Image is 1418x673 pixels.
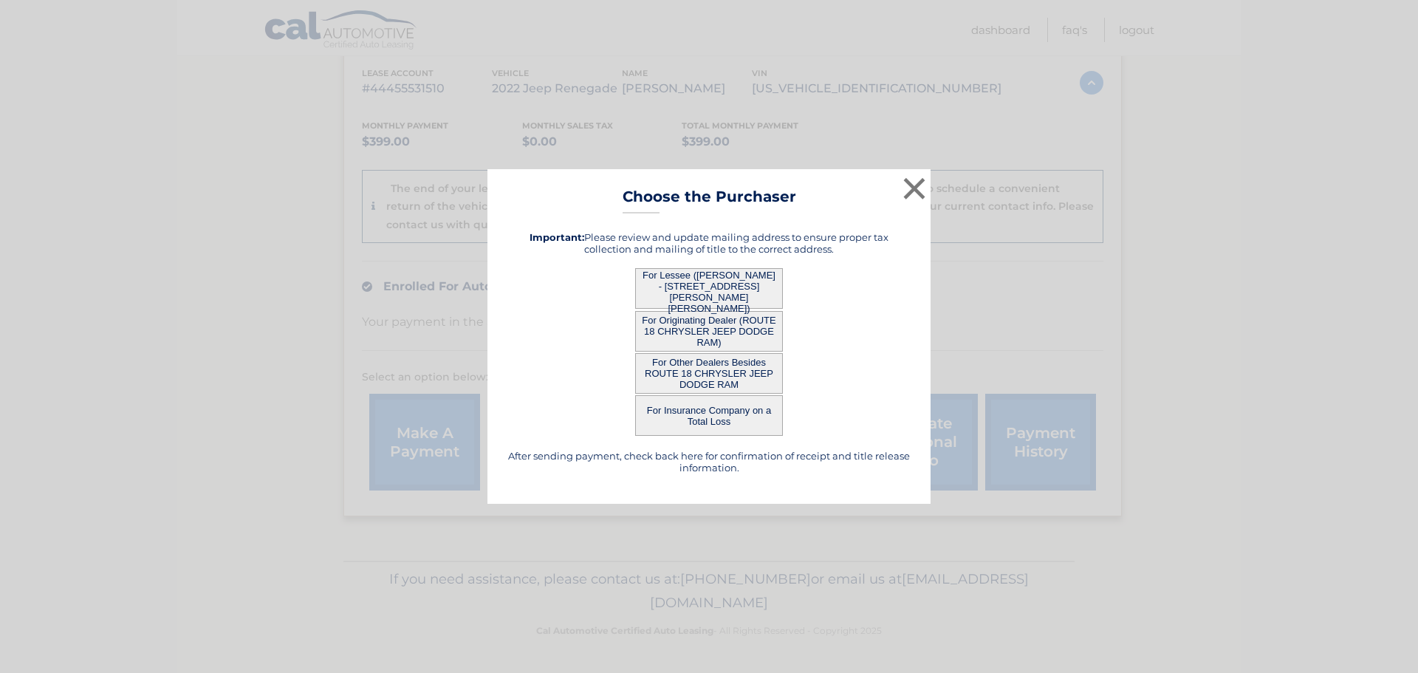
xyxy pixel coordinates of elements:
button: For Insurance Company on a Total Loss [635,395,783,436]
button: For Other Dealers Besides ROUTE 18 CHRYSLER JEEP DODGE RAM [635,353,783,394]
strong: Important: [530,231,584,243]
button: × [900,174,929,203]
button: For Originating Dealer (ROUTE 18 CHRYSLER JEEP DODGE RAM) [635,311,783,352]
h5: After sending payment, check back here for confirmation of receipt and title release information. [506,450,912,474]
h5: Please review and update mailing address to ensure proper tax collection and mailing of title to ... [506,231,912,255]
button: For Lessee ([PERSON_NAME] - [STREET_ADDRESS][PERSON_NAME][PERSON_NAME]) [635,268,783,309]
h3: Choose the Purchaser [623,188,796,213]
